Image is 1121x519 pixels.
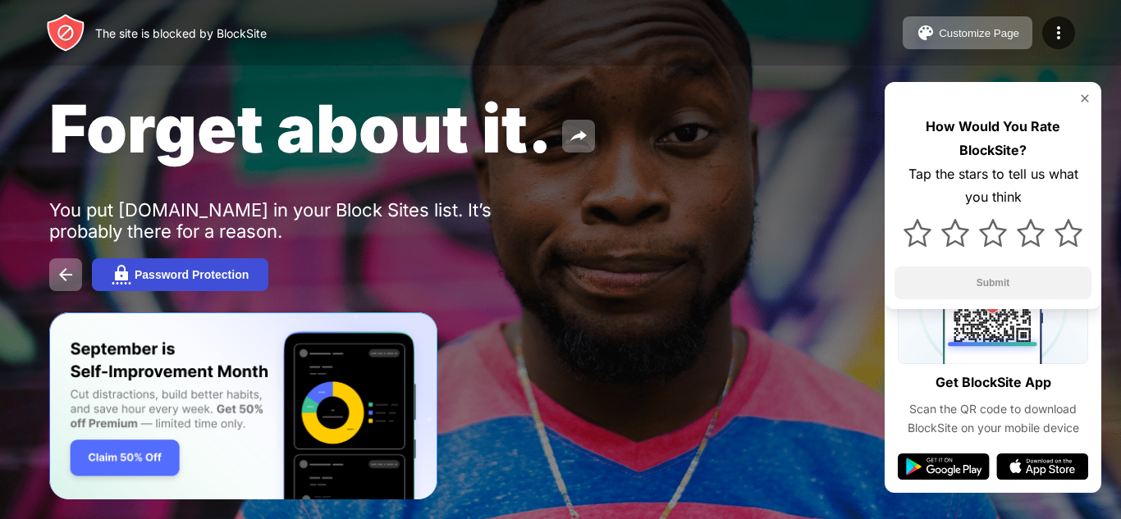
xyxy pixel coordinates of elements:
[49,199,556,242] div: You put [DOMAIN_NAME] in your Block Sites list. It’s probably there for a reason.
[895,266,1091,299] button: Submit
[898,453,990,480] img: google-play.svg
[903,16,1032,49] button: Customize Page
[49,89,552,168] span: Forget about it.
[569,126,588,146] img: share.svg
[135,268,249,281] div: Password Protection
[46,13,85,52] img: header-logo.svg
[979,219,1007,247] img: star.svg
[95,26,267,40] div: The site is blocked by BlockSite
[92,258,268,291] button: Password Protection
[895,162,1091,210] div: Tap the stars to tell us what you think
[904,219,931,247] img: star.svg
[49,312,437,500] iframe: Banner
[1055,219,1082,247] img: star.svg
[112,265,131,285] img: password.svg
[916,23,936,43] img: pallet.svg
[56,265,75,285] img: back.svg
[895,115,1091,162] div: How Would You Rate BlockSite?
[939,27,1019,39] div: Customize Page
[898,400,1088,437] div: Scan the QR code to download BlockSite on your mobile device
[1078,92,1091,105] img: rate-us-close.svg
[936,371,1051,394] div: Get BlockSite App
[1017,219,1045,247] img: star.svg
[941,219,969,247] img: star.svg
[996,453,1088,480] img: app-store.svg
[1049,23,1068,43] img: menu-icon.svg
